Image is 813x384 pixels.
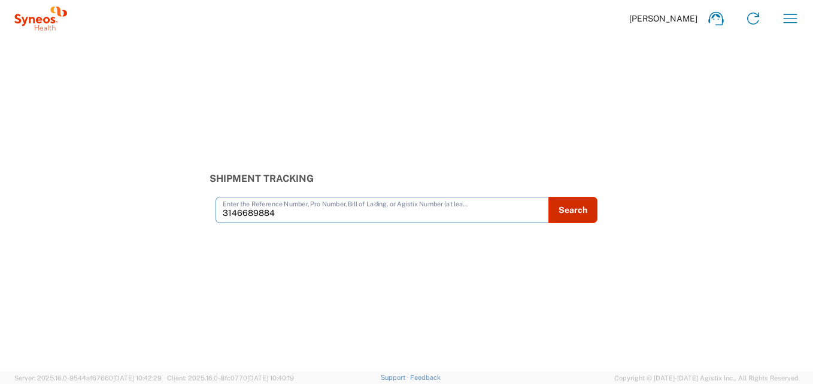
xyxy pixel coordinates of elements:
[614,373,799,383] span: Copyright © [DATE]-[DATE] Agistix Inc., All Rights Reserved
[548,197,597,223] button: Search
[210,173,603,184] h3: Shipment Tracking
[113,374,162,382] span: [DATE] 10:42:29
[381,374,411,381] a: Support
[14,374,162,382] span: Server: 2025.16.0-9544af67660
[247,374,294,382] span: [DATE] 10:40:19
[167,374,294,382] span: Client: 2025.16.0-8fc0770
[410,374,441,381] a: Feedback
[629,13,697,24] span: [PERSON_NAME]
